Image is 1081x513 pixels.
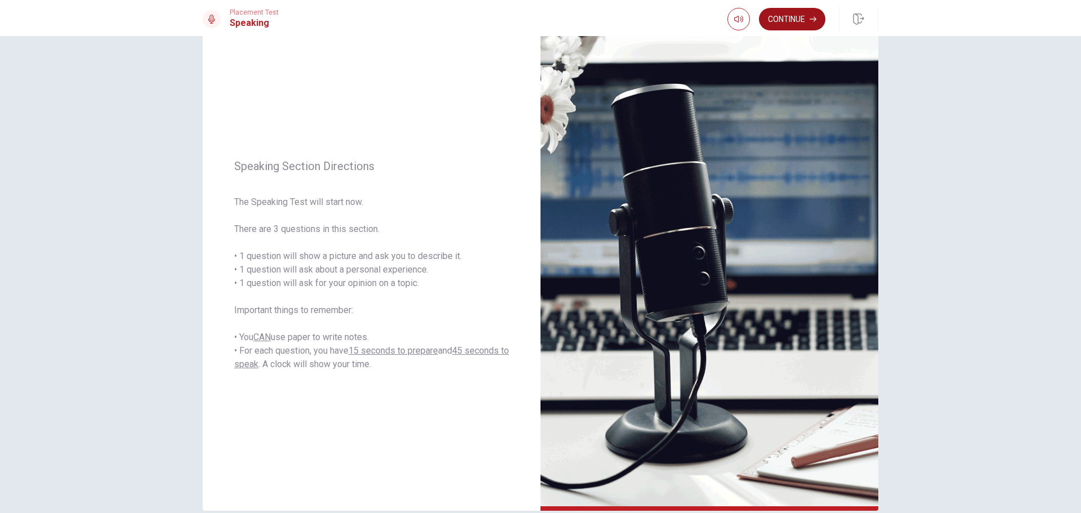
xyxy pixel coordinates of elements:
h1: Speaking [230,16,279,30]
span: Placement Test [230,8,279,16]
u: CAN [253,332,271,342]
span: The Speaking Test will start now. There are 3 questions in this section. • 1 question will show a... [234,195,509,371]
u: 15 seconds to prepare [349,345,438,356]
img: speaking intro [540,20,878,511]
button: Continue [759,8,825,30]
span: Speaking Section Directions [234,159,509,173]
